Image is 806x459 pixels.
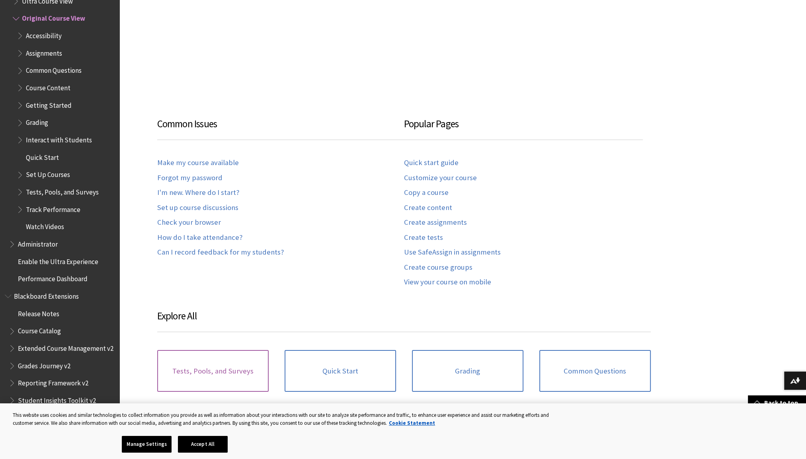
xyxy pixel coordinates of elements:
[404,117,643,140] h3: Popular Pages
[5,290,115,430] nav: Book outline for Blackboard Extensions
[178,436,228,453] button: Accept All
[404,278,491,287] a: View your course on mobile
[26,64,82,75] span: Common Questions
[157,248,284,257] a: Can I record feedback for my students?
[404,263,472,272] a: Create course groups
[26,203,80,214] span: Track Performance
[26,99,72,109] span: Getting Started
[389,420,435,426] a: More information about your privacy, opens in a new tab
[412,350,523,392] a: Grading
[122,436,172,453] button: Manage Settings
[13,411,564,427] div: This website uses cookies and similar technologies to collect information you provide as well as ...
[404,233,443,242] a: Create tests
[18,359,70,370] span: Grades Journey v2
[26,29,62,40] span: Accessibility
[157,188,239,197] a: I'm new. Where do I start?
[22,12,85,23] span: Original Course View
[285,350,396,392] a: Quick Start
[404,188,449,197] a: Copy a course
[539,350,651,392] a: Common Questions
[157,233,242,242] a: How do I take attendance?
[18,307,59,318] span: Release Notes
[157,309,651,332] h3: Explore All
[157,117,404,140] h3: Common Issues
[404,218,467,227] a: Create assignments
[26,185,99,196] span: Tests, Pools, and Surveys
[18,255,98,266] span: Enable the Ultra Experience
[26,151,59,161] span: Quick Start
[26,133,92,144] span: Interact with Students
[26,47,62,57] span: Assignments
[157,350,269,392] a: Tests, Pools, and Surveys
[26,168,70,179] span: Set Up Courses
[18,376,88,387] span: Reporting Framework v2
[157,158,239,167] a: Make my course available
[404,248,501,257] a: Use SafeAssign in assignments
[26,81,70,92] span: Course Content
[18,342,113,352] span: Extended Course Management v2
[18,272,88,283] span: Performance Dashboard
[18,237,58,248] span: Administrator
[18,325,61,335] span: Course Catalog
[748,395,806,410] a: Back to top
[26,220,64,231] span: Watch Videos
[404,173,477,183] a: Customize your course
[18,394,96,405] span: Student Insights Toolkit v2
[157,203,238,212] a: Set up course discussions
[157,173,222,183] a: Forgot my password
[26,116,48,127] span: Grading
[157,218,221,227] a: Check your browser
[404,158,459,167] a: Quick start guide
[14,290,79,300] span: Blackboard Extensions
[404,203,452,212] a: Create content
